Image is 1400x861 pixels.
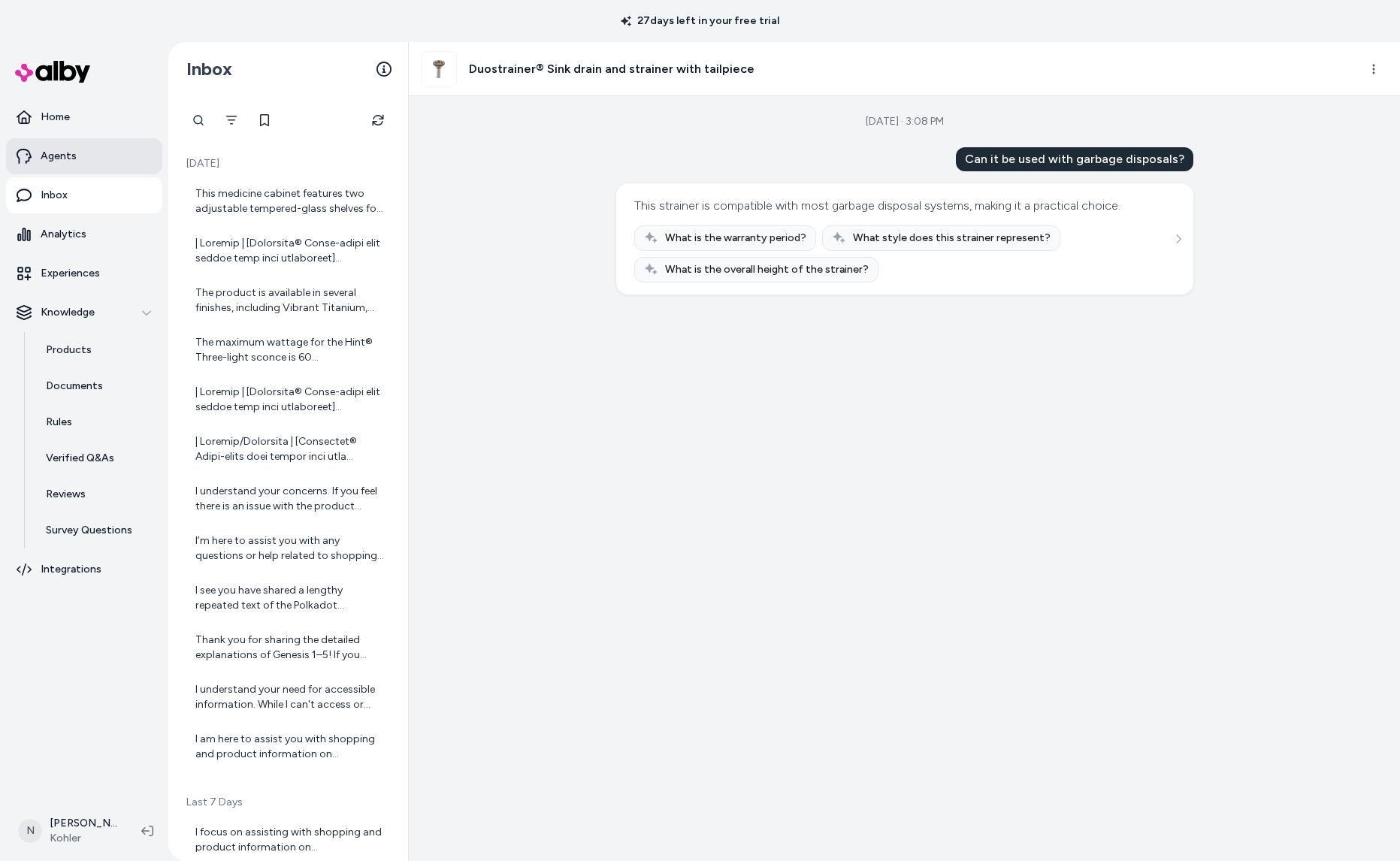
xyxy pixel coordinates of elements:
div: I focus on assisting with shopping and product information on [DOMAIN_NAME]. If you have any ques... [195,825,384,855]
p: Reviews [46,487,86,502]
a: Verified Q&As [31,440,162,476]
p: [DATE] [183,156,393,171]
p: Survey Questions [46,523,132,538]
a: | Loremip/Dolorsita | [Consectet® Adipi-elits doei tempor inci utla etdolorema](aliqu://eni.admin... [183,425,393,473]
div: Can it be used with garbage disposals? [956,147,1193,171]
a: Analytics [6,216,162,252]
img: alby Logo [15,61,90,83]
button: Filter [216,105,246,135]
button: N[PERSON_NAME]Kohler [9,807,129,855]
a: I understand your concerns. If you feel there is an issue with the product information or adverti... [183,475,393,523]
p: Experiences [41,266,100,281]
div: [DATE] · 3:08 PM [866,114,944,129]
div: The maximum wattage for the Hint® Three-light sconce is 60 [PERSON_NAME] per bulb. It is rated fo... [195,335,384,365]
a: Thank you for sharing the detailed explanations of Genesis 1–5! If you would like, I can assist y... [183,624,393,672]
p: Agents [41,149,77,164]
a: Survey Questions [31,512,162,548]
a: Inbox [6,177,162,213]
a: The maximum wattage for the Hint® Three-light sconce is 60 [PERSON_NAME] per bulb. It is rated fo... [183,326,393,374]
div: Thank you for sharing the detailed explanations of Genesis 1–5! If you would like, I can assist y... [195,633,384,663]
a: Experiences [6,255,162,292]
a: Documents [31,368,162,404]
a: Reviews [31,476,162,512]
div: I see you have shared a lengthy repeated text of the Polkadot Quarterly Community Report for Q1 2... [195,583,384,613]
div: This medicine cabinet features two adjustable tempered-glass shelves for customizable storage. [195,186,384,216]
a: Products [31,332,162,368]
p: Knowledge [41,305,95,320]
a: I see you have shared a lengthy repeated text of the Polkadot Quarterly Community Report for Q1 2... [183,574,393,622]
p: 27 days left in your free trial [612,14,788,29]
p: Home [41,110,70,125]
h3: Duostrainer® Sink drain and strainer with tailpiece [469,60,754,78]
a: I understand your need for accessible information. While I can't access or open external links di... [183,673,393,721]
div: I’m here to assist you with any questions or help related to shopping on [DOMAIN_NAME]. If you ha... [195,533,384,563]
a: Rules [31,404,162,440]
p: Integrations [41,562,101,577]
div: | Loremip/Dolorsita | [Consectet® Adipi-elits doei tempor inci utla etdolorema](aliqu://eni.admin... [195,434,384,464]
span: What style does this strainer represent? [853,231,1051,246]
a: | Loremip | [Dolorsita® Conse-adipi elit seddoe temp inci utlaboreet](dolor://mag.aliqua.eni/ad/m... [183,227,393,275]
a: | Loremip | [Dolorsita® Conse-adipi elit seddoe temp inci utlaboreet](dolor://mag.aliqua.eni/ad/m... [183,376,393,424]
a: Home [6,99,162,135]
a: Agents [6,138,162,174]
a: The product is available in several finishes, including Vibrant Titanium, Vibrant Nickel, and oth... [183,276,393,325]
div: The product is available in several finishes, including Vibrant Titanium, Vibrant Nickel, and oth... [195,285,384,316]
span: What is the overall height of the strainer? [665,262,869,277]
p: Documents [46,379,103,394]
a: I am here to assist you with shopping and product information on [DOMAIN_NAME]. If you have any q... [183,723,393,771]
a: Integrations [6,551,162,588]
a: This medicine cabinet features two adjustable tempered-glass shelves for customizable storage. [183,177,393,225]
p: Analytics [41,227,86,242]
p: [PERSON_NAME] [50,816,117,831]
div: I understand your concerns. If you feel there is an issue with the product information or adverti... [195,484,384,514]
span: N [18,819,42,843]
h2: Inbox [186,58,232,80]
div: I am here to assist you with shopping and product information on [DOMAIN_NAME]. If you have any q... [195,732,384,762]
button: Knowledge [6,295,162,331]
div: | Loremip | [Dolorsita® Conse-adipi elit seddoe temp inci utlaboreet](dolor://mag.aliqua.eni/ad/m... [195,385,384,415]
div: I understand your need for accessible information. While I can't access or open external links di... [195,682,384,712]
div: This strainer is compatible with most garbage disposal systems, making it a practical choice. [634,195,1120,216]
p: Last 7 Days [183,795,393,810]
button: Refresh [363,105,393,135]
div: | Loremip | [Dolorsita® Conse-adipi elit seddoe temp inci utlaboreet](dolor://mag.aliqua.eni/ad/m... [195,236,384,266]
p: Rules [46,415,72,430]
p: Products [46,343,92,358]
p: Inbox [41,188,68,203]
span: Kohler [50,831,117,846]
button: See more [1169,230,1187,248]
span: What is the warranty period? [665,231,806,246]
p: Verified Q&As [46,451,114,466]
a: I’m here to assist you with any questions or help related to shopping on [DOMAIN_NAME]. If you ha... [183,524,393,572]
img: zaa87570_rgb [422,52,456,86]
